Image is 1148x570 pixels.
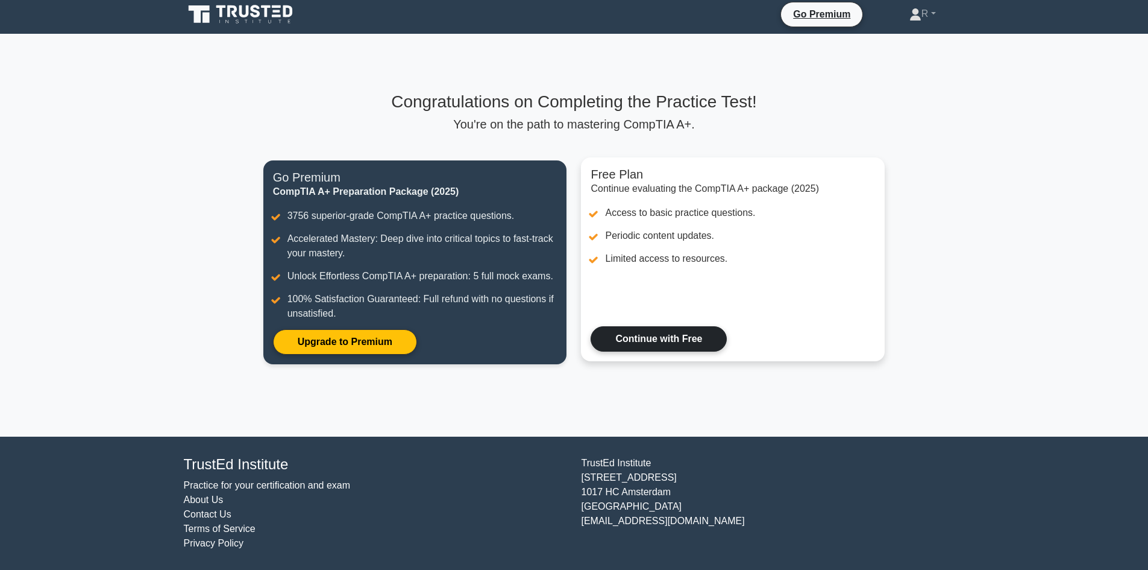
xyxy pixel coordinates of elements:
a: Contact Us [184,509,231,519]
div: TrustEd Institute [STREET_ADDRESS] 1017 HC Amsterdam [GEOGRAPHIC_DATA] [EMAIL_ADDRESS][DOMAIN_NAME] [574,456,972,551]
a: Upgrade to Premium [273,329,417,355]
a: About Us [184,495,224,505]
p: You're on the path to mastering CompTIA A+. [263,117,885,131]
a: Privacy Policy [184,538,244,548]
a: Go Premium [786,7,858,22]
h4: TrustEd Institute [184,456,567,473]
a: R [880,2,965,26]
h3: Congratulations on Completing the Practice Test! [263,92,885,112]
a: Terms of Service [184,524,256,534]
a: Continue with Free [591,326,727,352]
a: Practice for your certification and exam [184,480,351,490]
